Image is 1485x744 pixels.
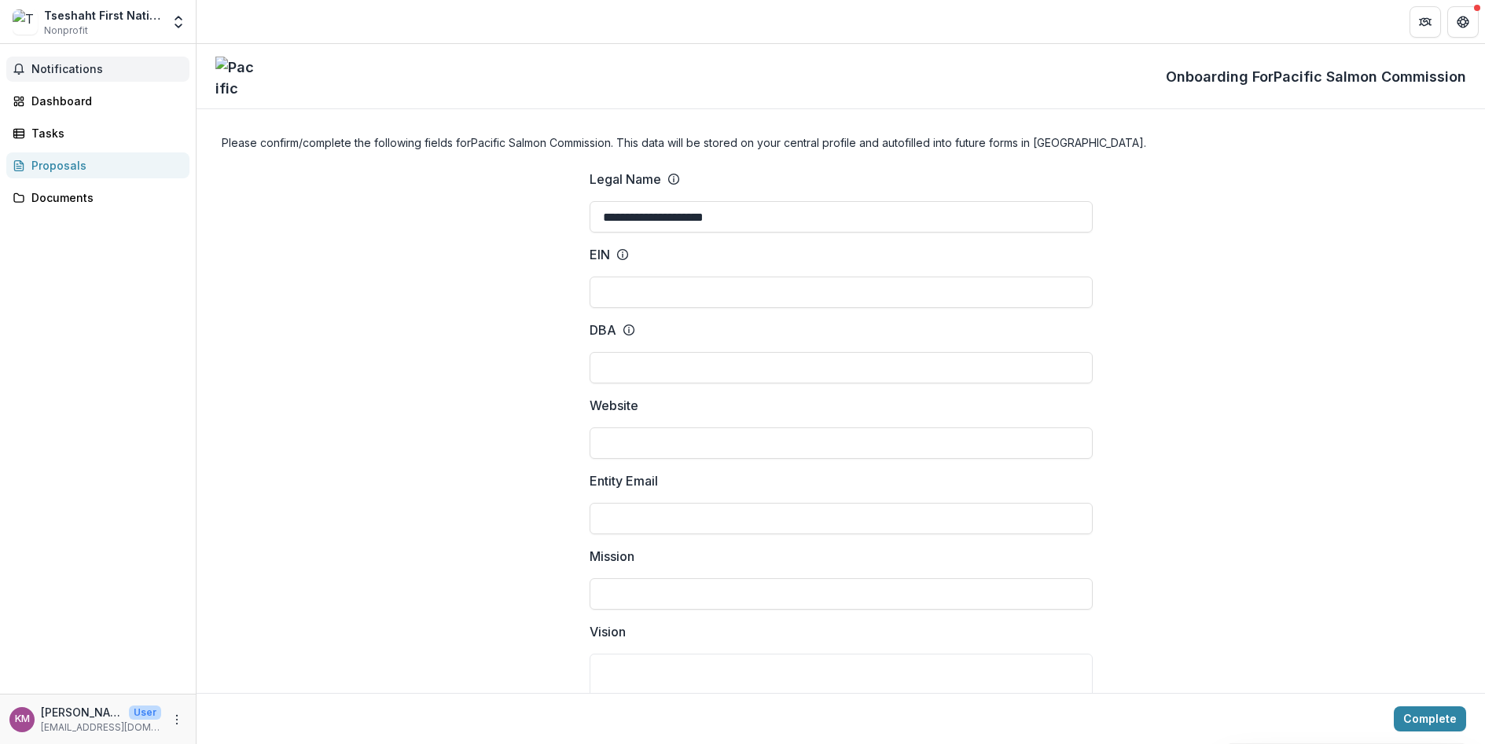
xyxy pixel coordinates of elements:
div: Documents [31,189,177,206]
p: Onboarding For Pacific Salmon Commission [1166,66,1466,87]
a: Documents [6,185,189,211]
img: Pacific Salmon Commission logo [215,57,255,96]
a: Tasks [6,120,189,146]
span: Nonprofit [44,24,88,38]
p: [PERSON_NAME] [41,704,123,720]
p: EIN [590,245,610,264]
h4: Please confirm/complete the following fields for Pacific Salmon Commission . This data will be st... [222,134,1460,151]
img: Tseshaht First Nation [13,9,38,35]
div: Tasks [31,125,177,141]
button: Complete [1394,706,1466,731]
p: DBA [590,321,616,339]
p: Entity Email [590,471,658,490]
p: Mission [590,547,634,566]
button: Partners [1410,6,1441,38]
button: Open entity switcher [167,6,189,38]
a: Proposals [6,152,189,178]
button: More [167,710,186,729]
p: User [129,706,161,720]
button: Notifications [6,57,189,82]
button: Get Help [1447,6,1479,38]
div: Proposals [31,157,177,174]
a: Dashboard [6,88,189,114]
p: Vision [590,622,626,641]
span: Notifications [31,63,183,76]
p: [EMAIL_ADDRESS][DOMAIN_NAME] [41,720,161,735]
div: Dashboard [31,93,177,109]
p: Website [590,396,638,415]
p: Legal Name [590,170,661,189]
div: Tseshaht First Nation [44,7,161,24]
div: Kyle Miller [15,714,30,724]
